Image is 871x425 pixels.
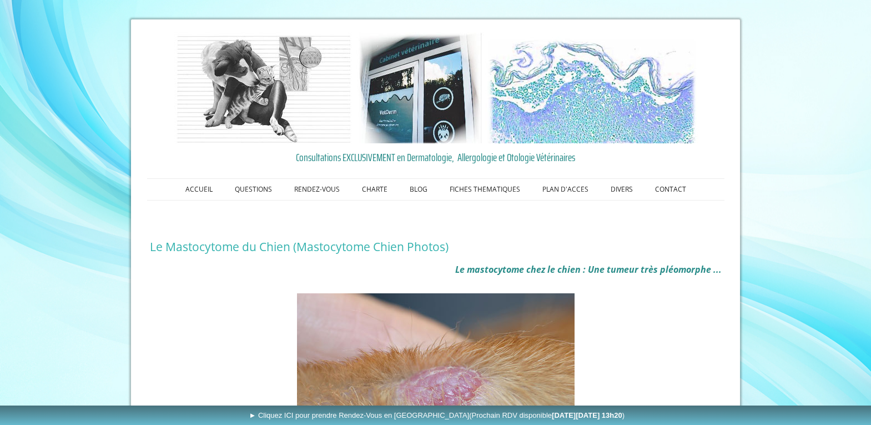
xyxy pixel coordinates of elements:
a: Consultations EXCLUSIVEMENT en Dermatologie, Allergologie et Otologie Vétérinaires [150,149,722,166]
a: PLAN D'ACCES [531,179,600,200]
a: ACCUEIL [174,179,224,200]
em: Le mastocytome chez le chien : Une tumeur très pléomorphe ... [455,263,722,276]
span: (Prochain RDV disponible ) [469,411,625,419]
a: BLOG [399,179,439,200]
a: DIVERS [600,179,644,200]
a: FICHES THEMATIQUES [439,179,531,200]
a: RENDEZ-VOUS [283,179,351,200]
h1: Le Mastocytome du Chien (Mastocytome Chien Photos) [150,239,722,254]
a: CONTACT [644,179,697,200]
a: QUESTIONS [224,179,283,200]
b: [DATE][DATE] 13h20 [552,411,622,419]
span: ► Cliquez ICI pour prendre Rendez-Vous en [GEOGRAPHIC_DATA] [249,411,625,419]
a: CHARTE [351,179,399,200]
